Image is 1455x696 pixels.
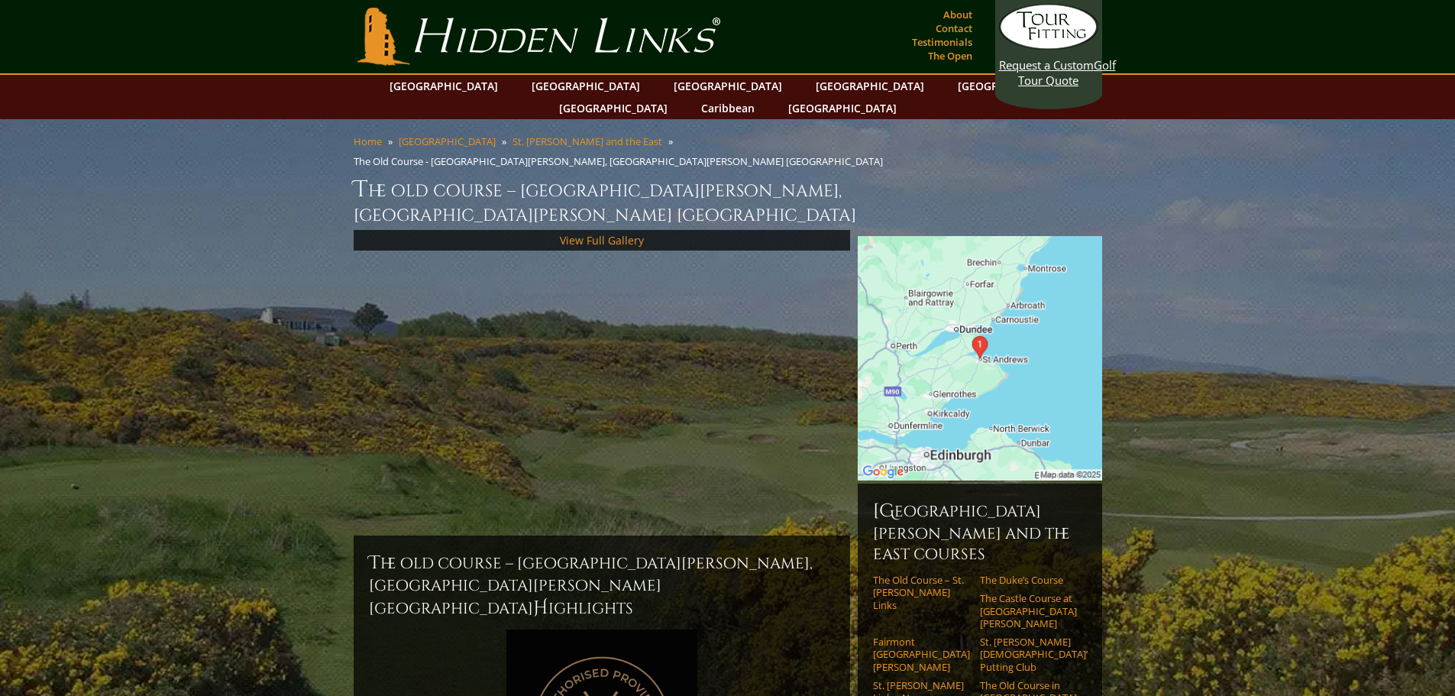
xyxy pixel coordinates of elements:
[939,4,976,25] a: About
[399,134,496,148] a: [GEOGRAPHIC_DATA]
[873,574,970,611] a: The Old Course – St. [PERSON_NAME] Links
[694,97,762,119] a: Caribbean
[873,499,1087,565] h6: [GEOGRAPHIC_DATA][PERSON_NAME] and the East Courses
[808,75,932,97] a: [GEOGRAPHIC_DATA]
[666,75,790,97] a: [GEOGRAPHIC_DATA]
[999,4,1098,88] a: Request a CustomGolf Tour Quote
[980,636,1077,673] a: St. [PERSON_NAME] [DEMOGRAPHIC_DATA]’ Putting Club
[369,551,835,620] h2: The Old Course – [GEOGRAPHIC_DATA][PERSON_NAME], [GEOGRAPHIC_DATA][PERSON_NAME] [GEOGRAPHIC_DATA]...
[781,97,904,119] a: [GEOGRAPHIC_DATA]
[932,18,976,39] a: Contact
[924,45,976,66] a: The Open
[512,134,662,148] a: St. [PERSON_NAME] and the East
[354,154,889,168] li: The Old Course - [GEOGRAPHIC_DATA][PERSON_NAME], [GEOGRAPHIC_DATA][PERSON_NAME] [GEOGRAPHIC_DATA]
[950,75,1074,97] a: [GEOGRAPHIC_DATA]
[551,97,675,119] a: [GEOGRAPHIC_DATA]
[354,174,1102,227] h1: The Old Course – [GEOGRAPHIC_DATA][PERSON_NAME], [GEOGRAPHIC_DATA][PERSON_NAME] [GEOGRAPHIC_DATA]
[382,75,506,97] a: [GEOGRAPHIC_DATA]
[560,233,644,248] a: View Full Gallery
[999,57,1094,73] span: Request a Custom
[524,75,648,97] a: [GEOGRAPHIC_DATA]
[980,592,1077,630] a: The Castle Course at [GEOGRAPHIC_DATA][PERSON_NAME]
[873,636,970,673] a: Fairmont [GEOGRAPHIC_DATA][PERSON_NAME]
[980,574,1077,586] a: The Duke’s Course
[533,596,548,620] span: H
[908,31,976,53] a: Testimonials
[354,134,382,148] a: Home
[858,236,1102,481] img: Google Map of St Andrews Links, St Andrews, United Kingdom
